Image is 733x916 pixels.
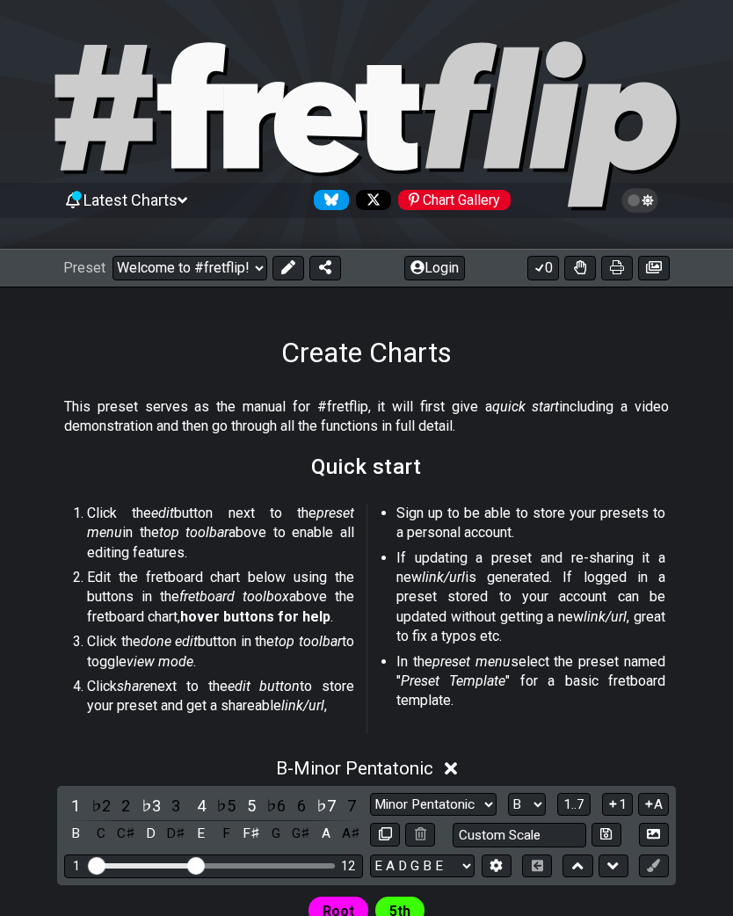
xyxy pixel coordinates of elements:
button: 1 [602,793,632,817]
a: Follow #fretflip at X [349,190,391,210]
strong: hover buttons for help [180,608,330,625]
div: toggle scale degree [64,794,87,818]
em: edit button [228,678,301,694]
span: B - Minor Pentatonic [276,758,433,779]
div: toggle pitch class [190,822,213,846]
h1: Create Charts [281,336,452,369]
button: Create Image [639,823,669,847]
button: Edit Tuning [482,854,512,878]
div: toggle scale degree [265,794,287,818]
p: If updating a preset and re-sharing it a new is generated. If logged in a preset stored to your a... [396,549,665,647]
div: toggle scale degree [290,794,313,818]
div: toggle pitch class [290,822,313,846]
em: top toolbar [159,524,229,541]
span: Preset [63,259,105,276]
h2: Quick start [311,457,422,476]
select: Tuning [370,854,475,878]
em: done edit [141,633,199,650]
div: 12 [341,859,355,874]
em: preset menu [432,653,511,670]
button: Store user defined scale [591,823,621,847]
div: toggle scale degree [340,794,363,818]
div: toggle scale degree [240,794,263,818]
em: top toolbar [274,633,342,650]
div: toggle pitch class [64,822,87,846]
span: Latest Charts [83,191,178,209]
button: Delete [405,823,435,847]
em: link/url [584,608,627,625]
span: 1..7 [563,796,584,812]
div: toggle scale degree [114,794,137,818]
select: Tonic/Root [508,793,546,817]
a: Follow #fretflip at Bluesky [307,190,349,210]
div: 1 [73,859,80,874]
button: Share Preset [309,256,341,280]
div: toggle pitch class [140,822,163,846]
button: Edit Preset [272,256,304,280]
div: toggle pitch class [240,822,263,846]
button: A [638,793,669,817]
p: Edit the fretboard chart below using the buttons in the above the fretboard chart, . [87,568,354,627]
div: Visible fret range [64,854,363,878]
em: link/url [422,569,465,585]
div: toggle scale degree [90,794,112,818]
div: toggle pitch class [315,822,337,846]
div: toggle scale degree [315,794,337,818]
p: Click the button in the to toggle . [87,632,354,672]
button: Move up [562,854,592,878]
em: edit [151,505,174,521]
div: toggle pitch class [164,822,187,846]
button: Login [404,256,465,280]
button: Toggle horizontal chord view [522,854,552,878]
a: #fretflip at Pinterest [391,190,511,210]
p: Click next to the to store your preset and get a shareable , [87,677,354,716]
p: Sign up to be able to store your presets to a personal account. [396,504,665,543]
button: Create image [638,256,670,280]
em: Preset Template [401,672,505,689]
div: toggle pitch class [265,822,287,846]
div: toggle pitch class [114,822,137,846]
em: view mode [127,653,193,670]
button: Move down [599,854,628,878]
button: First click edit preset to enable marker editing [639,854,669,878]
div: toggle scale degree [190,794,213,818]
button: Print [601,256,633,280]
p: In the select the preset named " " for a basic fretboard template. [396,652,665,711]
p: This preset serves as the manual for #fretflip, it will first give a including a video demonstrat... [64,397,669,437]
button: Copy [370,823,400,847]
span: Toggle light / dark theme [630,193,650,208]
button: 0 [527,256,559,280]
div: toggle scale degree [164,794,187,818]
em: share [117,678,150,694]
button: 1..7 [557,793,591,817]
div: toggle scale degree [140,794,163,818]
div: Chart Gallery [398,190,511,210]
div: toggle pitch class [90,822,112,846]
em: link/url [281,697,324,714]
p: Click the button next to the in the above to enable all editing features. [87,504,354,563]
select: Preset [112,256,267,280]
em: quick start [492,398,560,415]
em: fretboard toolbox [179,588,289,605]
select: Scale [370,793,497,817]
button: Toggle Dexterity for all fretkits [564,256,596,280]
div: toggle scale degree [214,794,237,818]
div: toggle pitch class [340,822,363,846]
div: toggle pitch class [214,822,237,846]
